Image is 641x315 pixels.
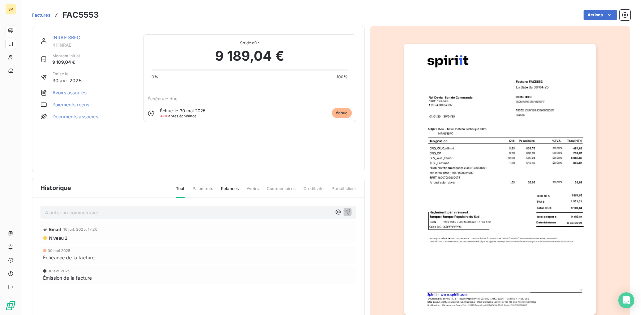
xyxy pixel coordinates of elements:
span: 9 189,04 € [52,59,80,66]
span: Solde dû : [152,40,348,46]
span: après échéance [160,114,197,118]
span: Commentaires [267,186,295,197]
div: Open Intercom Messenger [618,292,634,308]
img: Logo LeanPay [5,300,16,311]
h3: FAC5553 [62,9,99,21]
span: Montant initial [52,53,80,59]
span: Échue le 30 mai 2025 [160,108,206,113]
span: Historique [40,183,71,192]
span: 411INRAE [52,42,135,48]
span: Email [49,227,61,232]
span: Échéance due [148,96,178,101]
a: Documents associés [52,113,98,120]
span: 0% [152,74,158,80]
span: Portail client [332,186,356,197]
button: Actions [584,10,617,20]
span: Niveau 2 [48,235,67,241]
span: 30 avr. 2025 [52,77,81,84]
span: 100% [337,74,348,80]
span: Relances [221,186,239,197]
a: Factures [32,12,50,18]
div: SP [5,4,16,15]
span: Tout [176,186,185,198]
a: Paiements reçus [52,101,89,108]
span: Émission de la facture [43,274,92,281]
span: 30 mai 2025 [48,249,71,253]
span: 16 juil. 2025, 17:26 [63,227,97,231]
span: Échéance de la facture [43,254,94,261]
span: Paiements [193,186,213,197]
span: Avoirs [247,186,259,197]
span: Émise le [52,71,81,77]
span: 30 avr. 2025 [48,269,70,273]
span: Creditsafe [303,186,324,197]
a: Avoirs associés [52,89,86,96]
span: 9 189,04 € [215,46,284,66]
span: échue [332,108,352,118]
img: invoice_thumbnail [404,44,596,315]
a: INRAE SBFC [52,35,80,40]
span: J+111 [160,114,169,118]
